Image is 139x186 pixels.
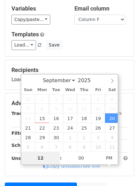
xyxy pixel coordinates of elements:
[91,88,105,92] span: Fri
[105,142,119,152] span: October 11, 2025
[21,142,35,152] span: October 5, 2025
[105,104,119,113] span: September 13, 2025
[21,123,35,132] span: September 21, 2025
[91,142,105,152] span: October 10, 2025
[63,88,77,92] span: Wed
[11,156,43,161] strong: Unsubscribe
[11,5,65,12] h5: Variables
[105,132,119,142] span: October 4, 2025
[11,111,33,116] strong: Tracking
[77,113,91,123] span: September 18, 2025
[11,15,50,25] a: Copy/paste...
[21,152,60,164] input: Hour
[63,94,77,104] span: September 3, 2025
[77,88,91,92] span: Thu
[62,152,101,164] input: Minute
[77,142,91,152] span: October 9, 2025
[77,94,91,104] span: September 4, 2025
[49,132,63,142] span: September 30, 2025
[91,123,105,132] span: September 26, 2025
[35,104,49,113] span: September 8, 2025
[91,104,105,113] span: September 12, 2025
[35,142,49,152] span: October 6, 2025
[77,123,91,132] span: September 25, 2025
[77,104,91,113] span: September 11, 2025
[63,123,77,132] span: September 24, 2025
[76,77,99,83] input: Year
[105,113,119,123] span: September 20, 2025
[43,163,100,169] a: Copy unsubscribe link
[105,94,119,104] span: September 6, 2025
[49,123,63,132] span: September 23, 2025
[107,155,139,186] iframe: Chat Widget
[49,104,63,113] span: September 9, 2025
[49,113,63,123] span: September 16, 2025
[11,143,34,148] strong: Schedule
[74,5,128,12] h5: Email column
[49,94,63,104] span: September 2, 2025
[63,132,77,142] span: October 1, 2025
[49,142,63,152] span: October 7, 2025
[101,152,118,164] span: Click to toggle
[21,104,35,113] span: September 7, 2025
[35,123,49,132] span: September 22, 2025
[60,152,62,164] span: :
[11,67,128,74] h5: Recipients
[21,88,35,92] span: Sun
[49,88,63,92] span: Tue
[63,142,77,152] span: October 8, 2025
[35,88,49,92] span: Mon
[105,88,119,92] span: Sat
[11,31,39,38] a: Templates
[21,94,35,104] span: August 31, 2025
[63,104,77,113] span: September 10, 2025
[91,132,105,142] span: October 3, 2025
[11,100,128,107] h5: Advanced
[11,40,36,50] a: Load...
[91,113,105,123] span: September 19, 2025
[21,113,35,123] span: September 14, 2025
[35,113,49,123] span: September 15, 2025
[63,113,77,123] span: September 17, 2025
[46,40,62,50] button: Save
[91,94,105,104] span: September 5, 2025
[11,67,128,83] div: Loading...
[11,131,28,136] strong: Filters
[21,132,35,142] span: September 28, 2025
[35,94,49,104] span: September 1, 2025
[77,132,91,142] span: October 2, 2025
[35,132,49,142] span: September 29, 2025
[105,123,119,132] span: September 27, 2025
